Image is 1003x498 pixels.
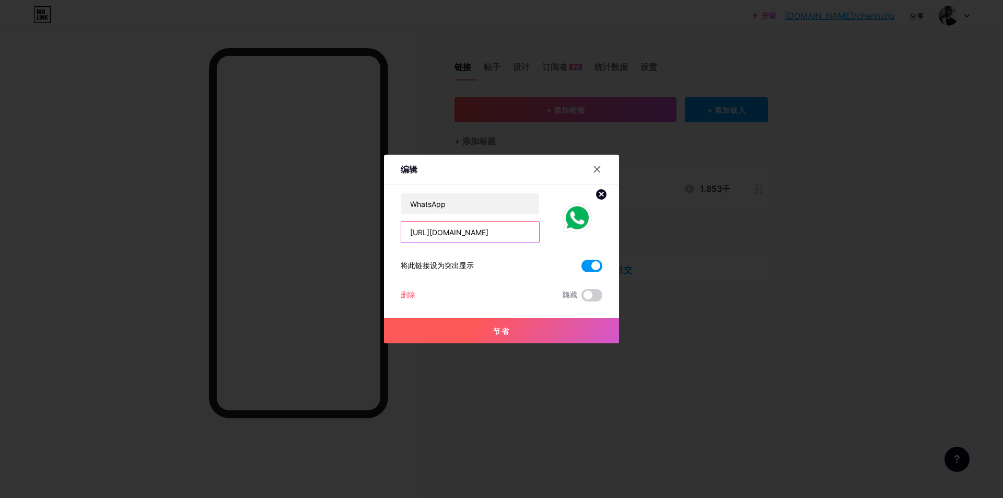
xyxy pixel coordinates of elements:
font: 删除 [401,290,415,299]
input: 标题 [401,193,539,214]
img: 缩略图链接 [552,193,602,243]
input: 网址 [401,222,539,242]
font: 节省 [493,327,510,335]
font: 隐藏 [563,290,577,299]
font: 编辑 [401,164,417,175]
font: 将此链接设为突出显示 [401,261,474,270]
button: 节省 [384,318,619,343]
